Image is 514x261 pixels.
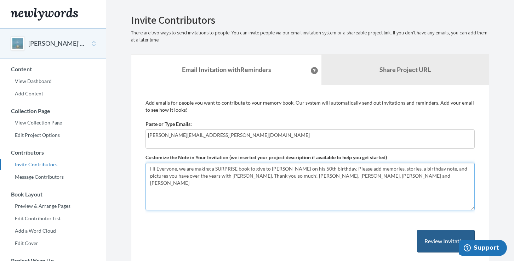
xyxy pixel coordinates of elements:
[417,230,475,253] button: Review Invitation
[131,14,489,26] h2: Invite Contributors
[0,149,106,156] h3: Contributors
[182,66,271,73] strong: Email Invitation with Reminders
[0,66,106,72] h3: Content
[0,108,106,114] h3: Collection Page
[131,29,489,44] p: There are two ways to send invitations to people. You can invite people via our email invitation ...
[148,131,472,139] input: Add contributor email(s) here...
[145,99,475,113] p: Add emails for people you want to contribute to your memory book. Our system will automatically s...
[28,39,86,48] button: [PERSON_NAME]'s 50th Birthday
[145,121,192,128] label: Paste or Type Emails:
[145,154,387,161] label: Customize the Note in Your Invitation (we inserted your project description if available to help ...
[459,240,507,257] iframe: Opens a widget where you can chat to one of our agents
[0,191,106,198] h3: Book Layout
[11,8,78,21] img: Newlywords logo
[379,66,431,73] b: Share Project URL
[145,163,475,210] textarea: Hi Everyone, we are making a surprise book to give to [PERSON_NAME] on his 50th birthday. Please ...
